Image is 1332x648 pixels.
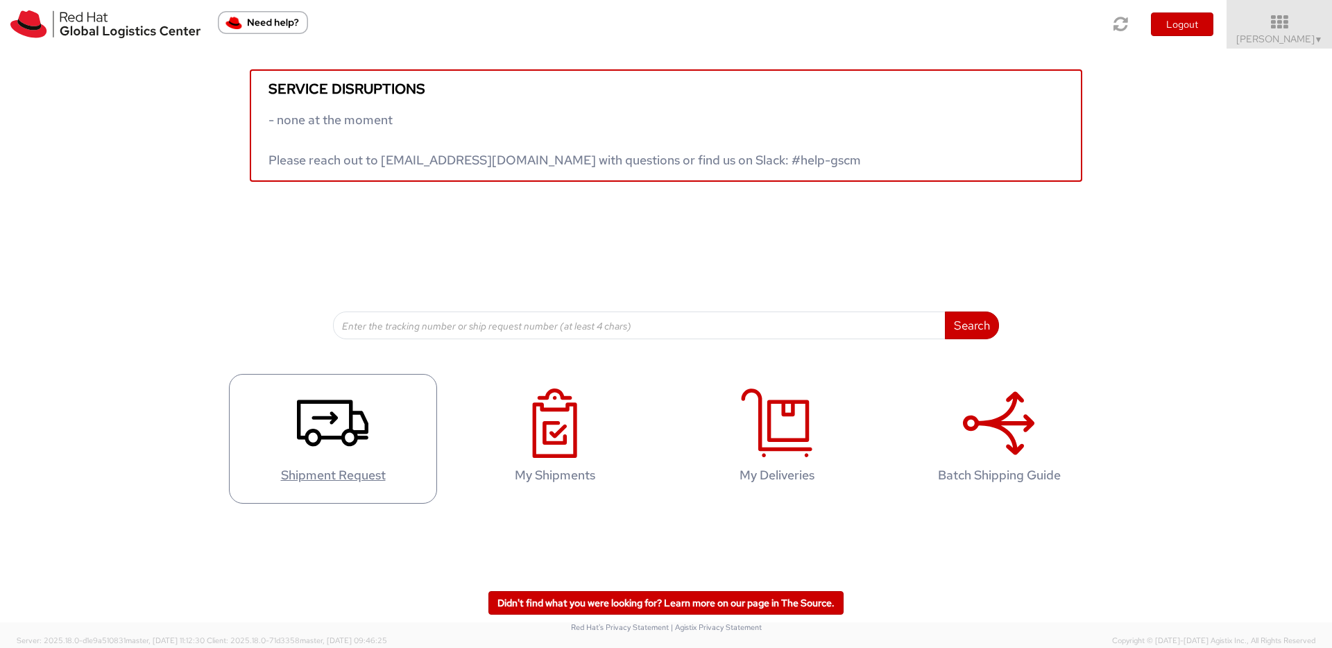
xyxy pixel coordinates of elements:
button: Search [945,312,999,339]
span: master, [DATE] 11:12:30 [126,636,205,645]
h4: My Deliveries [688,468,866,482]
a: Service disruptions - none at the moment Please reach out to [EMAIL_ADDRESS][DOMAIN_NAME] with qu... [250,69,1082,182]
a: | Agistix Privacy Statement [671,622,762,632]
span: master, [DATE] 09:46:25 [300,636,387,645]
a: Didn't find what you were looking for? Learn more on our page in The Source. [488,591,844,615]
span: Copyright © [DATE]-[DATE] Agistix Inc., All Rights Reserved [1112,636,1315,647]
span: - none at the moment Please reach out to [EMAIL_ADDRESS][DOMAIN_NAME] with questions or find us o... [268,112,861,168]
span: Server: 2025.18.0-d1e9a510831 [17,636,205,645]
a: My Deliveries [673,374,881,504]
input: Enter the tracking number or ship request number (at least 4 chars) [333,312,946,339]
button: Need help? [218,11,308,34]
a: My Shipments [451,374,659,504]
span: Client: 2025.18.0-71d3358 [207,636,387,645]
h4: Shipment Request [244,468,422,482]
h4: My Shipments [466,468,644,482]
a: Batch Shipping Guide [895,374,1103,504]
button: Logout [1151,12,1213,36]
h4: Batch Shipping Guide [910,468,1088,482]
img: rh-logistics-00dfa346123c4ec078e1.svg [10,10,200,38]
a: Red Hat's Privacy Statement [571,622,669,632]
span: ▼ [1315,34,1323,45]
span: [PERSON_NAME] [1236,33,1323,45]
h5: Service disruptions [268,81,1064,96]
a: Shipment Request [229,374,437,504]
